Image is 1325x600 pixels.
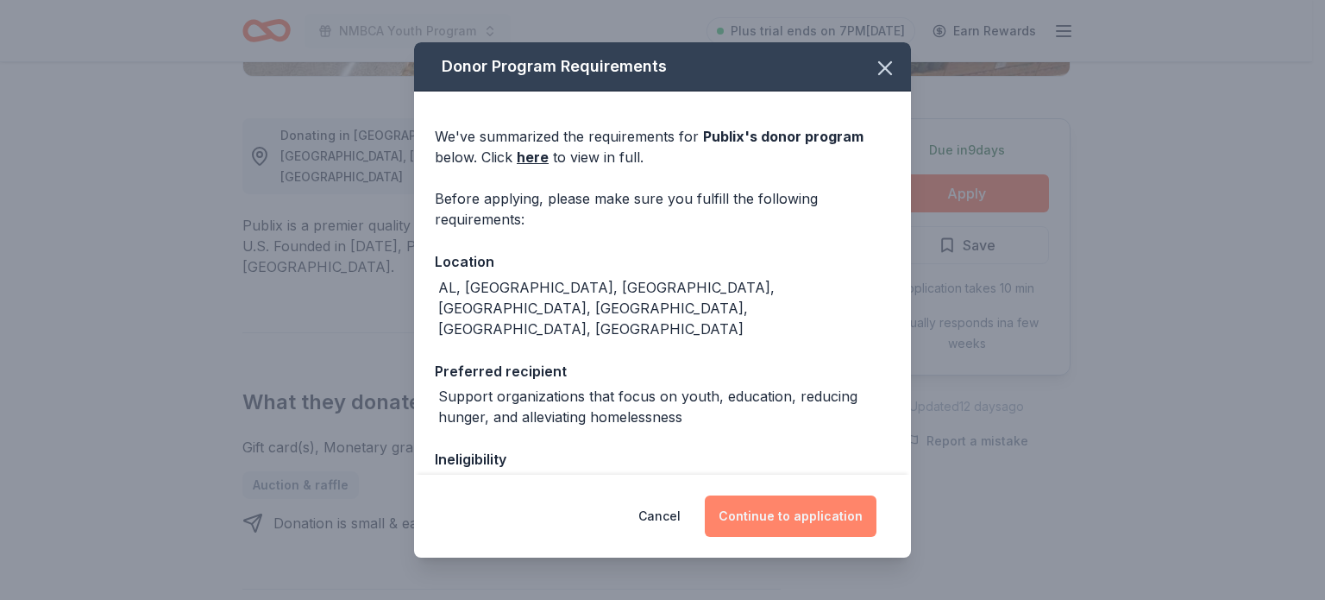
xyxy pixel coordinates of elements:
[438,386,890,427] div: Support organizations that focus on youth, education, reducing hunger, and alleviating homelessness
[638,496,681,537] button: Cancel
[414,42,911,92] div: Donor Program Requirements
[435,188,890,230] div: Before applying, please make sure you fulfill the following requirements:
[705,496,876,537] button: Continue to application
[435,250,890,273] div: Location
[435,126,890,167] div: We've summarized the requirements for below. Click to view in full.
[435,448,890,471] div: Ineligibility
[435,360,890,382] div: Preferred recipient
[438,277,890,339] div: AL, [GEOGRAPHIC_DATA], [GEOGRAPHIC_DATA], [GEOGRAPHIC_DATA], [GEOGRAPHIC_DATA], [GEOGRAPHIC_DATA]...
[517,147,549,167] a: here
[703,128,863,145] span: Publix 's donor program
